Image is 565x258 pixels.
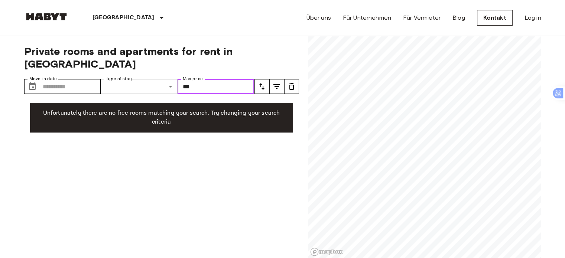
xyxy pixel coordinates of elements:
[525,13,541,22] a: Log in
[452,13,465,22] a: Blog
[183,76,203,82] label: Max price
[306,13,331,22] a: Über uns
[36,109,287,127] p: Unfortunately there are no free rooms matching your search. Try changing your search criteria
[25,79,40,94] button: Choose date
[284,79,299,94] button: tune
[106,76,132,82] label: Type of stay
[403,13,441,22] a: Für Vermieter
[310,248,343,256] a: Mapbox logo
[92,13,155,22] p: [GEOGRAPHIC_DATA]
[269,79,284,94] button: tune
[254,79,269,94] button: tune
[343,13,391,22] a: Für Unternehmen
[29,76,57,82] label: Move-in date
[477,10,513,26] a: Kontakt
[24,13,69,20] img: Habyt
[24,45,299,70] span: Private rooms and apartments for rent in [GEOGRAPHIC_DATA]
